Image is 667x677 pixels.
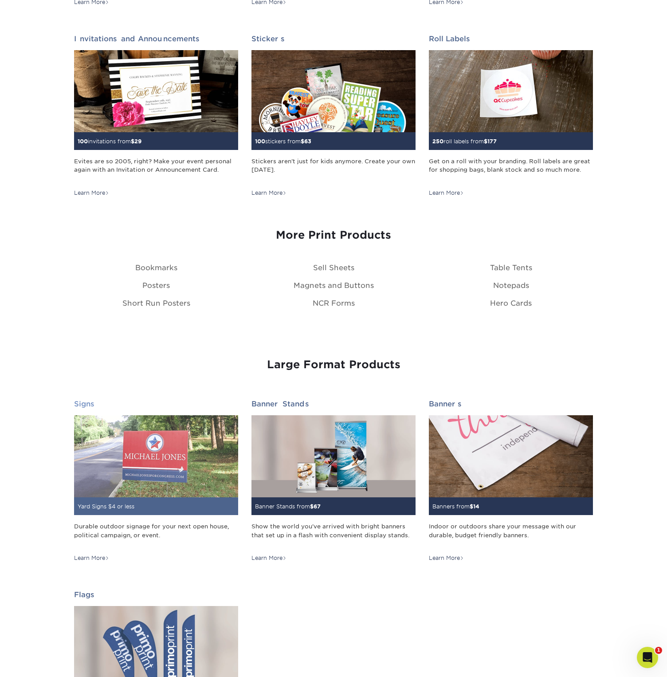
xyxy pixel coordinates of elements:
span: 1 [655,647,662,654]
small: Yard Signs $4 or less [78,503,134,510]
div: Learn More [251,554,286,562]
h2: Signs [74,400,238,408]
a: Banner Stands Banner Stands from$67 Show the world you've arrived with bright banners that set up... [251,400,416,562]
h2: Banners [429,400,593,408]
div: Learn More [74,554,109,562]
span: $ [301,138,304,145]
iframe: Intercom live chat [637,647,658,668]
a: Bookmarks [135,264,177,272]
h2: Stickers [251,35,416,43]
a: Signs Yard Signs $4 or less Durable outdoor signage for your next open house, political campaign,... [74,400,238,562]
a: Invitations and Announcements 100invitations from$29 Evites are so 2005, right? Make your event p... [74,35,238,197]
small: Banner Stands from [255,503,321,510]
div: Learn More [429,554,464,562]
span: $ [131,138,134,145]
div: Get on a roll with your branding. Roll labels are great for shopping bags, blank stock and so muc... [429,157,593,183]
div: Stickers aren't just for kids anymore. Create your own [DATE]. [251,157,416,183]
a: Posters [142,281,170,290]
a: Table Tents [490,264,532,272]
img: Signs [74,415,238,497]
small: invitations from [78,138,141,145]
img: Invitations and Announcements [74,50,238,132]
span: $ [310,503,314,510]
h3: More Print Products [74,229,593,242]
a: Stickers 100stickers from$63 Stickers aren't just for kids anymore. Create your own [DATE]. Learn... [251,35,416,197]
div: Indoor or outdoors share your message with our durable, budget friendly banners. [429,522,593,548]
h2: Banner Stands [251,400,416,408]
small: roll labels from [432,138,497,145]
span: 100 [78,138,88,145]
h3: Large Format Products [74,358,593,371]
small: Banners from [432,503,479,510]
span: $ [484,138,487,145]
span: 67 [314,503,321,510]
img: Stickers [251,50,416,132]
a: Sell Sheets [313,264,354,272]
span: 100 [255,138,265,145]
span: $ [470,503,473,510]
a: Short Run Posters [122,299,190,307]
span: 63 [304,138,311,145]
img: Banners [429,415,593,497]
div: Learn More [74,189,109,197]
a: Notepads [493,281,529,290]
span: 250 [432,138,443,145]
div: Show the world you've arrived with bright banners that set up in a flash with convenient display ... [251,522,416,548]
div: Learn More [429,189,464,197]
a: Magnets and Buttons [294,281,374,290]
span: 14 [473,503,479,510]
div: Durable outdoor signage for your next open house, political campaign, or event. [74,522,238,548]
span: 29 [134,138,141,145]
h2: Invitations and Announcements [74,35,238,43]
img: Roll Labels [429,50,593,132]
a: Banners Banners from$14 Indoor or outdoors share your message with our durable, budget friendly b... [429,400,593,562]
a: NCR Forms [313,299,355,307]
h2: Flags [74,590,238,599]
small: stickers from [255,138,311,145]
span: 177 [487,138,497,145]
div: Evites are so 2005, right? Make your event personal again with an Invitation or Announcement Card. [74,157,238,183]
a: Hero Cards [490,299,532,307]
div: Learn More [251,189,286,197]
h2: Roll Labels [429,35,593,43]
img: Banner Stands [251,415,416,497]
a: Roll Labels 250roll labels from$177 Get on a roll with your branding. Roll labels are great for s... [429,35,593,197]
